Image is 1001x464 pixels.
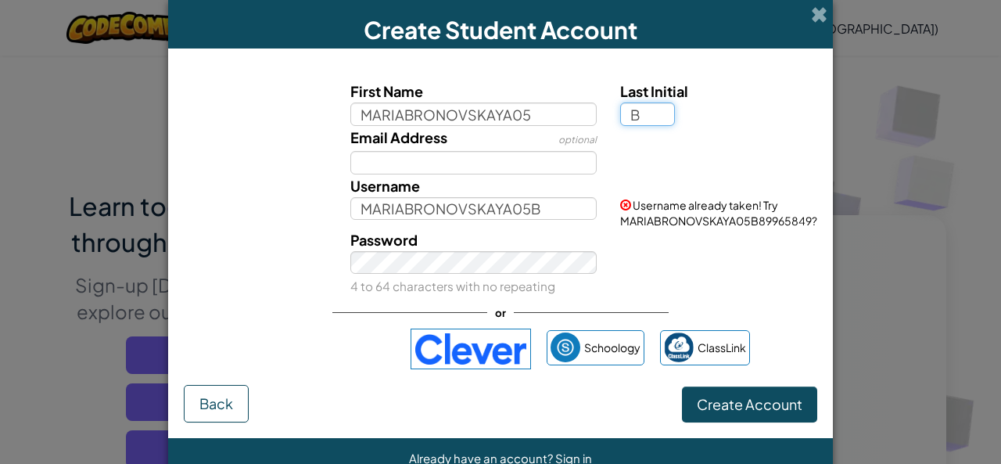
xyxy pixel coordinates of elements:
small: 4 to 64 characters with no repeating [350,279,555,293]
span: ClassLink [698,336,746,359]
span: Back [199,394,233,412]
span: Create Account [697,395,802,413]
img: clever-logo-blue.png [411,329,531,369]
iframe: Sign in with Google Button [244,332,403,366]
span: Username [350,177,420,195]
span: optional [558,134,597,146]
span: Create Student Account [364,15,637,45]
span: Email Address [350,128,447,146]
span: Last Initial [620,82,688,100]
span: First Name [350,82,423,100]
span: or [487,301,514,324]
img: classlink-logo-small.png [664,333,694,362]
button: Create Account [682,387,817,423]
span: Schoology [584,336,640,359]
button: Back [184,385,249,423]
span: Username already taken! Try MARIABRONOVSKAYA05B89965849? [620,198,817,228]
span: Password [350,231,418,249]
img: schoology.png [551,333,580,362]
